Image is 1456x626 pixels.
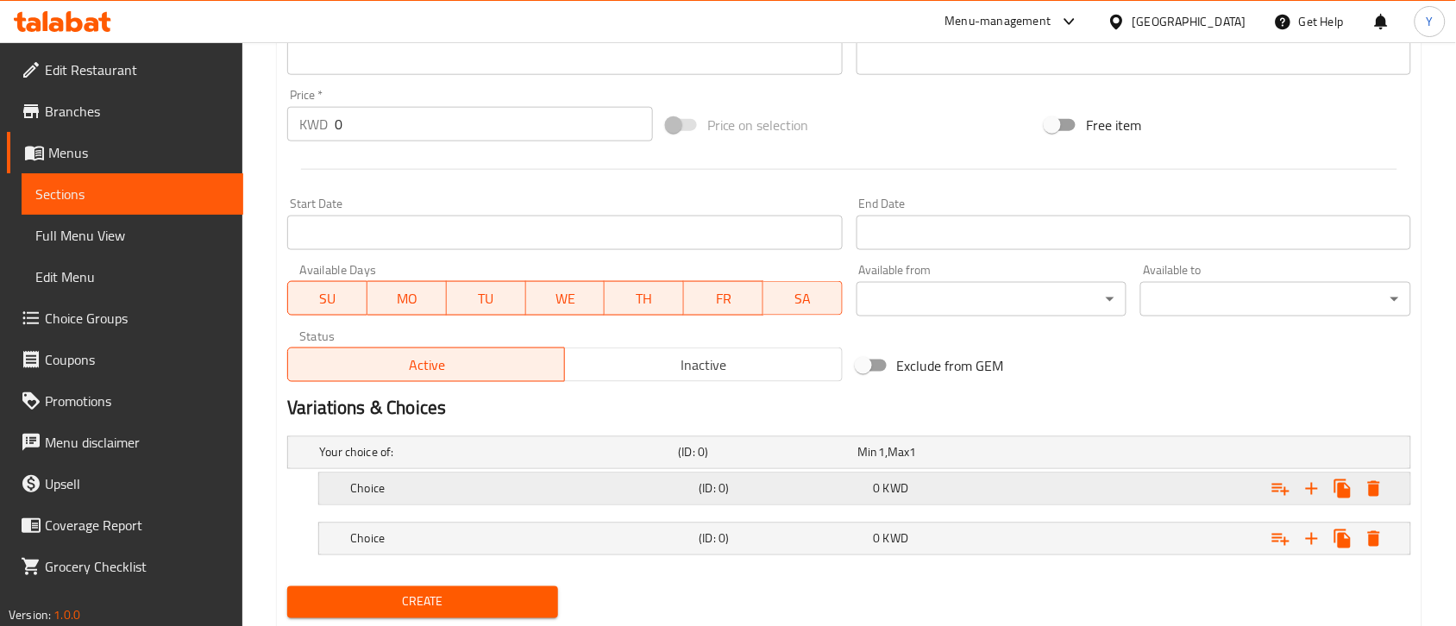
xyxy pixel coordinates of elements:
p: KWD [299,114,328,135]
span: Coupons [45,349,229,370]
button: Delete Choice [1359,523,1390,554]
span: FR [691,286,756,311]
a: Promotions [7,380,243,422]
span: Inactive [572,353,835,378]
a: Sections [22,173,243,215]
h5: (ID: 0) [679,444,851,461]
button: Delete Choice [1359,473,1390,504]
button: Clone new choice [1327,473,1359,504]
span: SA [770,286,836,311]
button: Active [287,347,565,382]
span: Coverage Report [45,515,229,535]
span: Sections [35,184,229,204]
span: Full Menu View [35,225,229,246]
input: Please enter price [335,107,653,141]
a: Edit Menu [22,256,243,297]
span: 1 [878,441,885,464]
span: Y [1427,12,1434,31]
span: Branches [45,101,229,122]
button: Inactive [564,347,842,382]
h5: (ID: 0) [700,480,867,498]
h5: Your choice of: [319,444,671,461]
span: 1 [910,441,917,464]
button: TU [447,281,526,316]
button: SU [287,281,367,316]
span: KWD [883,528,908,550]
button: WE [526,281,606,316]
h5: Choice [350,480,692,498]
h5: Choice [350,530,692,548]
div: Expand [319,473,1410,504]
button: Add new choice [1296,523,1327,554]
span: Exclude from GEM [897,355,1004,376]
button: SA [763,281,843,316]
div: Menu-management [945,11,1051,32]
a: Coupons [7,339,243,380]
span: MO [374,286,440,311]
div: [GEOGRAPHIC_DATA] [1133,12,1246,31]
button: Add choice group [1265,523,1296,554]
span: Choice Groups [45,308,229,329]
span: Promotions [45,391,229,411]
button: TH [605,281,684,316]
input: Please enter product barcode [287,41,842,75]
input: Please enter product sku [857,41,1411,75]
button: Add choice group [1265,473,1296,504]
span: Max [888,441,909,464]
span: KWD [883,478,908,500]
button: Clone new choice [1327,523,1359,554]
a: Branches [7,91,243,132]
h2: Variations & Choices [287,396,1411,422]
span: TU [454,286,519,311]
div: ​ [857,282,1127,316]
span: Grocery Checklist [45,556,229,577]
div: Expand [319,523,1410,554]
span: SU [295,286,361,311]
span: TH [612,286,677,311]
span: 0 [874,528,881,550]
div: Expand [288,437,1410,468]
a: Upsell [7,463,243,504]
span: Create [301,592,544,613]
span: 1.0.0 [53,604,80,626]
a: Coverage Report [7,504,243,546]
a: Menus [7,132,243,173]
span: Edit Menu [35,266,229,287]
span: Edit Restaurant [45,59,229,80]
a: Choice Groups [7,297,243,339]
button: FR [684,281,763,316]
span: Active [295,353,558,378]
span: 0 [874,478,881,500]
span: Price on selection [707,115,809,135]
span: Min [858,441,878,464]
a: Edit Restaurant [7,49,243,91]
span: Free item [1086,115,1141,135]
span: Menus [48,142,229,163]
span: Upsell [45,473,229,494]
span: Version: [9,604,51,626]
div: ​ [1140,282,1411,316]
button: Add new choice [1296,473,1327,504]
div: , [858,444,1031,461]
span: WE [533,286,599,311]
a: Menu disclaimer [7,422,243,463]
button: Create [287,586,558,618]
h5: (ID: 0) [700,530,867,548]
a: Grocery Checklist [7,546,243,587]
a: Full Menu View [22,215,243,256]
button: MO [367,281,447,316]
span: Menu disclaimer [45,432,229,453]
